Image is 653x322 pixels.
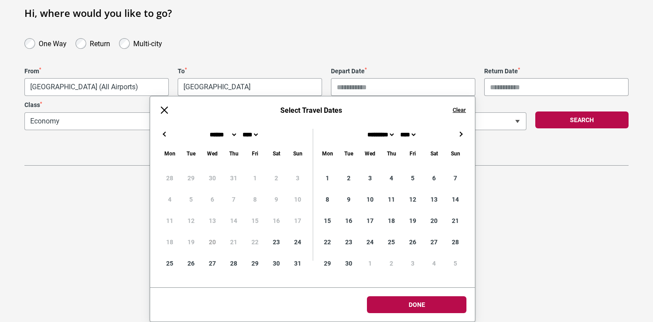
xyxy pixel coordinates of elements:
span: Economy [25,113,271,130]
div: 5 [445,253,466,274]
h6: Select Travel Dates [179,106,444,115]
div: 15 [317,210,338,231]
label: Return [90,37,110,48]
span: Melbourne, Australia [25,79,168,95]
div: Saturday [266,148,287,159]
div: 6 [423,167,445,189]
span: Tokyo, Japan [178,79,322,95]
div: 23 [338,231,359,253]
button: → [455,129,466,139]
div: Wednesday [359,148,381,159]
div: 1 [359,253,381,274]
div: Tuesday [338,148,359,159]
div: 29 [317,253,338,274]
div: 2 [338,167,359,189]
div: 21 [445,210,466,231]
div: Monday [159,148,180,159]
div: 1 [317,167,338,189]
label: To [178,68,322,75]
div: 31 [287,253,308,274]
div: Sunday [287,148,308,159]
div: 14 [445,189,466,210]
div: Monday [317,148,338,159]
div: Thursday [381,148,402,159]
button: Search [535,111,629,128]
button: Done [367,296,466,313]
div: 8 [317,189,338,210]
div: 28 [223,253,244,274]
div: 24 [359,231,381,253]
div: Friday [402,148,423,159]
div: 30 [338,253,359,274]
div: 26 [402,231,423,253]
div: 2 [381,253,402,274]
div: Wednesday [202,148,223,159]
div: 5 [402,167,423,189]
div: 30 [266,253,287,274]
div: Saturday [423,148,445,159]
div: 16 [338,210,359,231]
div: 13 [423,189,445,210]
div: 27 [423,231,445,253]
div: 12 [402,189,423,210]
div: 25 [159,253,180,274]
label: Depart Date [331,68,475,75]
div: Friday [244,148,266,159]
div: 7 [445,167,466,189]
div: 29 [244,253,266,274]
div: 27 [202,253,223,274]
div: 17 [359,210,381,231]
div: 24 [287,231,308,253]
div: 3 [402,253,423,274]
div: 4 [423,253,445,274]
div: Sunday [445,148,466,159]
label: One Way [39,37,67,48]
span: Economy [24,112,271,130]
div: 26 [180,253,202,274]
span: Melbourne, Australia [24,78,169,96]
button: ← [159,129,170,139]
div: 25 [381,231,402,253]
div: 4 [381,167,402,189]
div: 3 [359,167,381,189]
label: Return Date [484,68,629,75]
label: Multi-city [133,37,162,48]
button: Clear [453,106,466,114]
span: Tokyo, Japan [178,78,322,96]
div: 28 [445,231,466,253]
div: 18 [381,210,402,231]
div: Tuesday [180,148,202,159]
div: 9 [338,189,359,210]
div: 19 [402,210,423,231]
label: Class [24,101,271,109]
label: From [24,68,169,75]
div: Thursday [223,148,244,159]
div: 23 [266,231,287,253]
div: 22 [317,231,338,253]
div: 20 [423,210,445,231]
div: 11 [381,189,402,210]
h1: Hi, where would you like to go? [24,7,629,19]
div: 10 [359,189,381,210]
